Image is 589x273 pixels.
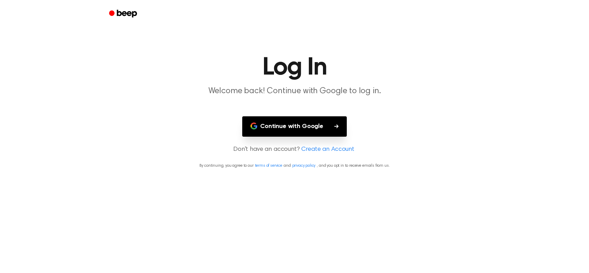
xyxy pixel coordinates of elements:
[8,145,581,154] p: Don't have an account?
[301,145,354,154] a: Create an Account
[292,164,316,168] a: privacy policy
[255,164,282,168] a: terms of service
[242,116,347,137] button: Continue with Google
[162,86,427,97] p: Welcome back! Continue with Google to log in.
[118,55,471,80] h1: Log In
[8,163,581,169] p: By continuing, you agree to our and , and you opt in to receive emails from us.
[104,7,143,21] a: Beep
